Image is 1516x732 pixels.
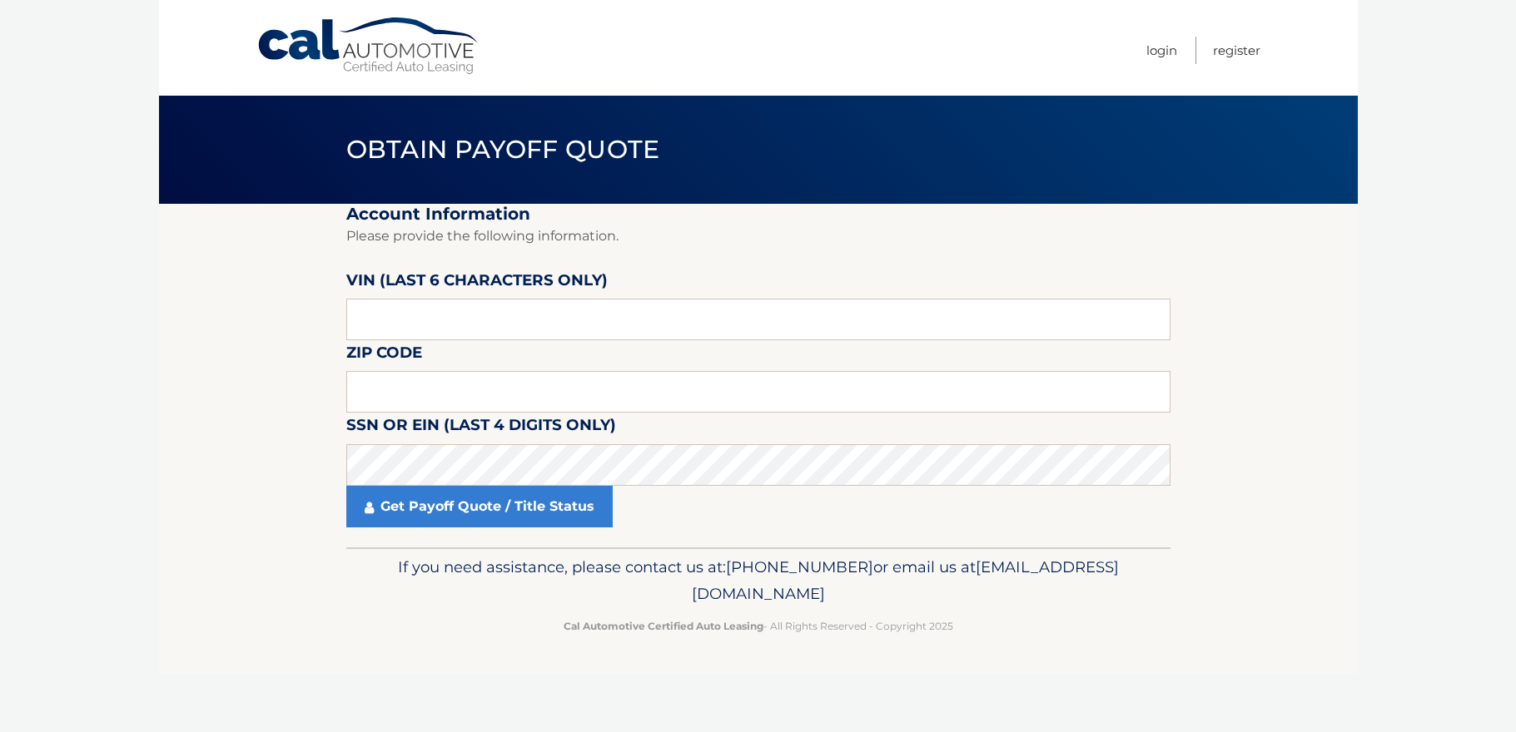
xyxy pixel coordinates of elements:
[346,268,608,299] label: VIN (last 6 characters only)
[346,340,422,371] label: Zip Code
[357,617,1160,635] p: - All Rights Reserved - Copyright 2025
[256,17,481,76] a: Cal Automotive
[346,204,1171,225] h2: Account Information
[346,413,616,443] label: SSN or EIN (last 4 digits only)
[1146,37,1177,64] a: Login
[346,225,1171,248] p: Please provide the following information.
[726,557,873,576] span: [PHONE_NUMBER]
[564,620,763,632] strong: Cal Automotive Certified Auto Leasing
[1213,37,1260,64] a: Register
[357,554,1160,607] p: If you need assistance, please contact us at: or email us at
[346,134,660,165] span: Obtain Payoff Quote
[346,486,613,527] a: Get Payoff Quote / Title Status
